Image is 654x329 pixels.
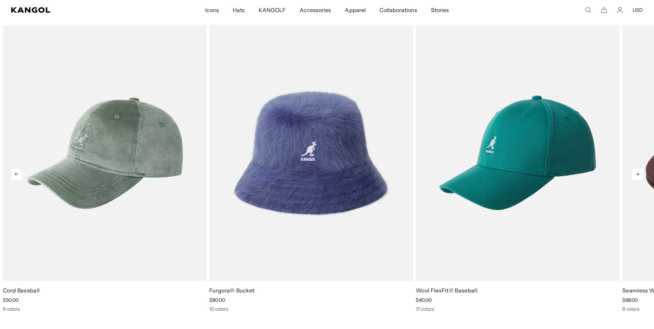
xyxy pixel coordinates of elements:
div: 11 of 13 [207,25,413,312]
span: $80.00 [209,297,225,303]
p: Cord Baseball [3,287,207,294]
span: $68.00 [622,297,638,303]
div: 17 colors [416,306,620,312]
a: Kangol [11,7,136,13]
img: color-fanfare [416,25,620,281]
p: Furgora® Bucket [209,287,413,294]
p: Wool FlexFit® Baseball [416,287,620,294]
img: color-sage-green [3,25,207,281]
div: 9 colors [3,306,207,312]
button: Cart [601,7,607,13]
div: 10 colors [209,306,413,312]
img: color-hazy-indigo [209,25,413,281]
span: $40.00 [416,297,432,303]
summary: Search here [585,7,591,13]
span: $50.00 [3,297,19,303]
div: 12 of 13 [413,25,620,312]
button: USD [633,7,643,13]
a: Account [617,7,623,13]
